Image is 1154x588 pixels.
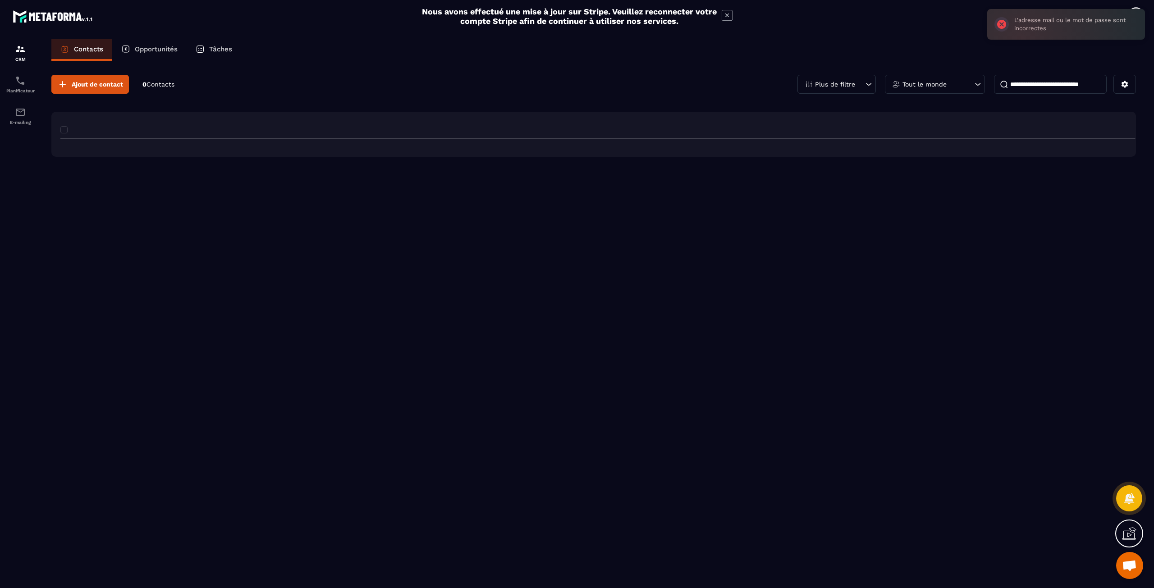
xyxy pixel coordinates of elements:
[2,68,38,100] a: schedulerschedulerPlanificateur
[147,81,174,88] span: Contacts
[51,75,129,94] button: Ajout de contact
[51,39,112,61] a: Contacts
[135,45,178,53] p: Opportunités
[72,80,123,89] span: Ajout de contact
[1116,552,1143,579] a: Ouvrir le chat
[2,88,38,93] p: Planificateur
[2,37,38,68] a: formationformationCRM
[2,57,38,62] p: CRM
[187,39,241,61] a: Tâches
[15,44,26,55] img: formation
[13,8,94,24] img: logo
[74,45,103,53] p: Contacts
[209,45,232,53] p: Tâches
[112,39,187,61] a: Opportunités
[15,75,26,86] img: scheduler
[15,107,26,118] img: email
[142,80,174,89] p: 0
[2,120,38,125] p: E-mailing
[2,100,38,132] a: emailemailE-mailing
[421,7,717,26] h2: Nous avons effectué une mise à jour sur Stripe. Veuillez reconnecter votre compte Stripe afin de ...
[902,81,947,87] p: Tout le monde
[815,81,855,87] p: Plus de filtre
